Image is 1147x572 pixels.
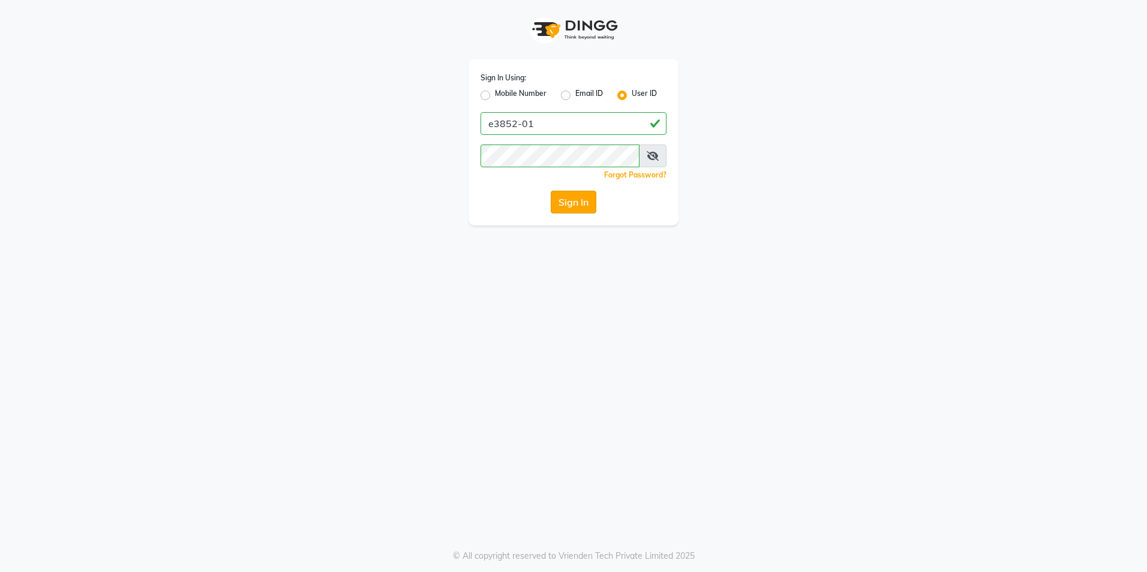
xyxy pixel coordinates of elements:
a: Forgot Password? [604,170,666,179]
img: logo1.svg [526,12,621,47]
label: Mobile Number [495,88,547,103]
button: Sign In [551,191,596,213]
label: Sign In Using: [481,73,526,83]
label: Email ID [575,88,603,103]
input: Username [481,144,639,167]
label: User ID [632,88,657,103]
input: Username [481,112,666,135]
